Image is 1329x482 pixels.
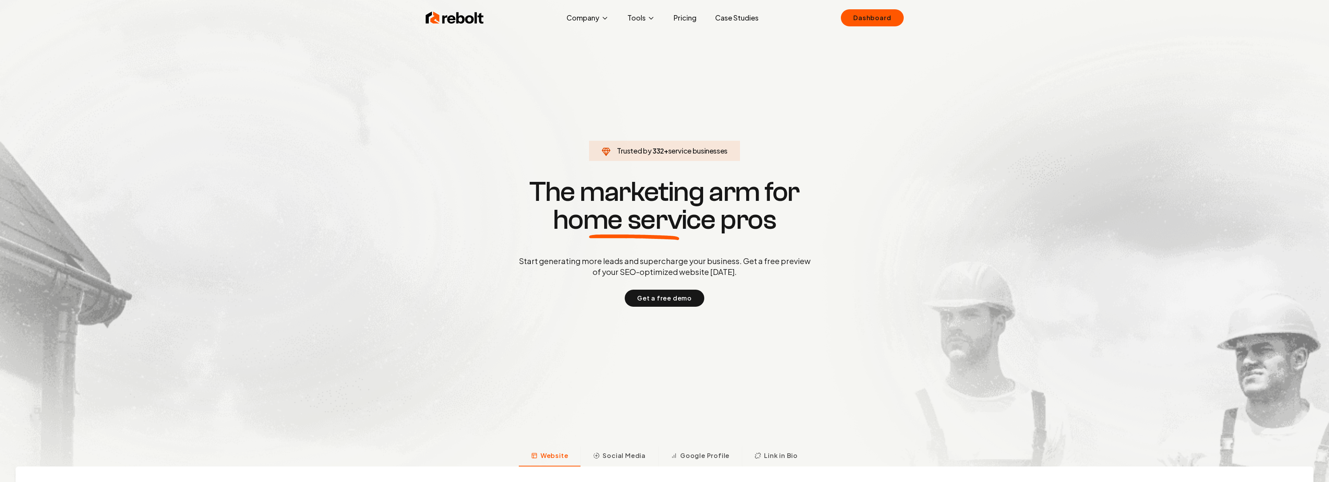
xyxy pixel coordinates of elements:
h1: The marketing arm for pros [478,178,851,234]
span: Website [541,451,568,460]
button: Tools [621,10,661,26]
button: Google Profile [658,446,742,466]
button: Link in Bio [742,446,810,466]
p: Start generating more leads and supercharge your business. Get a free preview of your SEO-optimiz... [517,256,812,277]
span: Trusted by [617,146,652,155]
button: Get a free demo [625,290,704,307]
button: Social Media [580,446,658,466]
span: Google Profile [680,451,729,460]
span: 332 [653,145,664,156]
span: + [664,146,668,155]
button: Website [519,446,581,466]
span: Link in Bio [764,451,798,460]
span: Social Media [603,451,646,460]
span: home service [553,206,716,234]
span: service businesses [668,146,728,155]
img: Rebolt Logo [426,10,484,26]
button: Company [560,10,615,26]
a: Case Studies [709,10,765,26]
a: Dashboard [841,9,903,26]
a: Pricing [667,10,703,26]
